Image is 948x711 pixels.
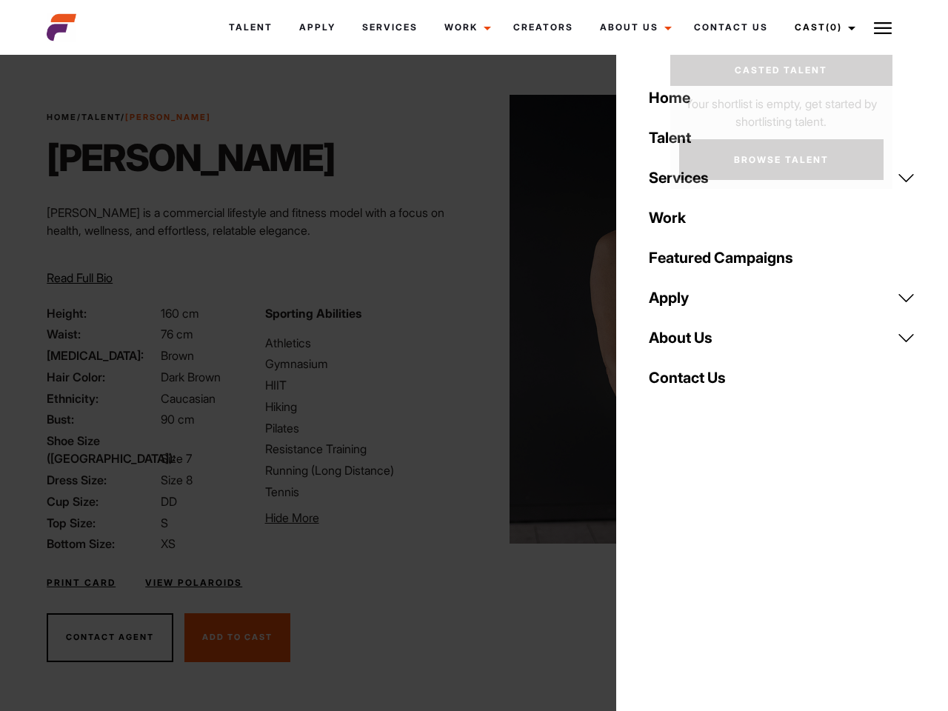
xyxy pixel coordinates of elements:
[265,306,361,321] strong: Sporting Abilities
[265,483,465,501] li: Tennis
[286,7,349,47] a: Apply
[47,347,158,364] span: [MEDICAL_DATA]:
[216,7,286,47] a: Talent
[431,7,500,47] a: Work
[161,327,193,341] span: 76 cm
[265,510,319,525] span: Hide More
[161,306,199,321] span: 160 cm
[184,613,290,662] button: Add To Cast
[47,204,465,239] p: [PERSON_NAME] is a commercial lifestyle and fitness model with a focus on health, wellness, and e...
[161,370,221,384] span: Dark Brown
[47,493,158,510] span: Cup Size:
[640,278,924,318] a: Apply
[161,515,168,530] span: S
[47,112,77,122] a: Home
[587,7,681,47] a: About Us
[47,325,158,343] span: Waist:
[161,494,177,509] span: DD
[265,461,465,479] li: Running (Long Distance)
[47,432,158,467] span: Shoe Size ([GEOGRAPHIC_DATA]):
[640,238,924,278] a: Featured Campaigns
[640,78,924,118] a: Home
[202,632,273,642] span: Add To Cast
[47,111,211,124] span: / /
[81,112,121,122] a: Talent
[874,19,892,37] img: Burger icon
[161,412,195,427] span: 90 cm
[47,269,113,287] button: Read Full Bio
[640,118,924,158] a: Talent
[161,473,193,487] span: Size 8
[125,112,211,122] strong: [PERSON_NAME]
[670,86,892,130] p: Your shortlist is empty, get started by shortlisting talent.
[265,355,465,373] li: Gymnasium
[47,136,335,180] h1: [PERSON_NAME]
[640,198,924,238] a: Work
[265,504,288,507] li: Volleyball
[265,507,288,509] li: Yoga
[47,471,158,489] span: Dress Size:
[47,251,465,304] p: Through her modeling and wellness brand, HEAL, she inspires others on their wellness journeys—cha...
[265,398,465,415] li: Hiking
[47,613,173,662] button: Contact Agent
[640,358,924,398] a: Contact Us
[47,390,158,407] span: Ethnicity:
[640,158,924,198] a: Services
[781,7,864,47] a: Cast(0)
[161,348,194,363] span: Brown
[265,376,465,394] li: HIIT
[349,7,431,47] a: Services
[265,419,465,437] li: Pilates
[47,368,158,386] span: Hair Color:
[161,536,176,551] span: XS
[47,304,158,322] span: Height:
[47,535,158,553] span: Bottom Size:
[681,7,781,47] a: Contact Us
[47,514,158,532] span: Top Size:
[161,391,216,406] span: Caucasian
[679,139,884,180] a: Browse Talent
[161,451,192,466] span: Size 7
[47,410,158,428] span: Bust:
[47,576,116,590] a: Print Card
[47,270,113,285] span: Read Full Bio
[640,318,924,358] a: About Us
[826,21,842,33] span: (0)
[500,7,587,47] a: Creators
[145,576,242,590] a: View Polaroids
[265,334,465,352] li: Athletics
[265,440,465,458] li: Resistance Training
[47,13,76,42] img: cropped-aefm-brand-fav-22-square.png
[670,55,892,86] a: Casted Talent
